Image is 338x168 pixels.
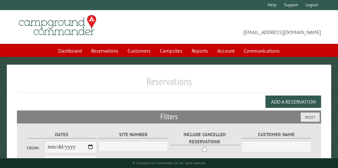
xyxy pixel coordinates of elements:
[27,145,44,151] label: From:
[132,161,206,165] small: © Campground Commander LLC. All rights reserved.
[87,45,122,57] a: Reservations
[170,131,239,145] label: Include Cancelled Reservations
[27,131,96,138] label: Dates
[17,110,321,123] h2: Filters
[301,112,320,122] button: Reset
[188,45,212,57] a: Reports
[240,45,284,57] a: Communications
[54,45,86,57] a: Dashboard
[124,45,155,57] a: Customers
[156,45,186,57] a: Campsites
[99,131,168,138] label: Site Number
[265,96,321,108] button: Add a Reservation
[241,131,311,138] label: Customer Name
[17,75,321,93] h1: Reservations
[213,45,238,57] a: Account
[169,18,321,36] span: [EMAIL_ADDRESS][DOMAIN_NAME]
[17,13,98,38] img: Campground Commander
